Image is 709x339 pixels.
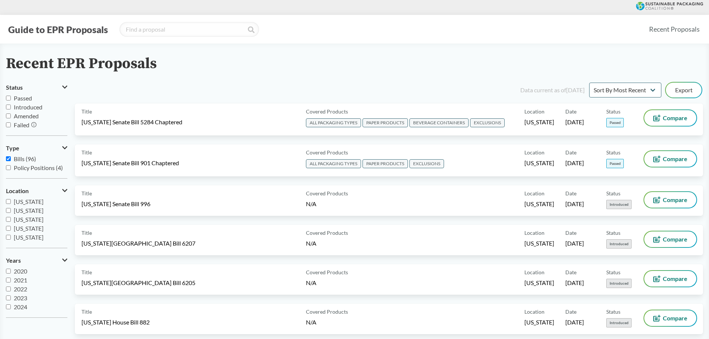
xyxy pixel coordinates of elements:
button: Location [6,185,67,197]
input: Amended [6,113,11,118]
input: Introduced [6,105,11,109]
span: Introduced [14,103,42,111]
span: [US_STATE] [524,118,554,126]
span: Location [524,189,544,197]
button: Compare [644,231,696,247]
input: [US_STATE] [6,226,11,231]
span: ALL PACKAGING TYPES [306,159,361,168]
input: 2023 [6,295,11,300]
span: [DATE] [565,239,584,247]
span: [US_STATE] [524,200,554,208]
h2: Recent EPR Proposals [6,55,157,72]
span: Title [82,308,92,316]
input: 2022 [6,287,11,291]
span: Status [606,189,620,197]
input: [US_STATE] [6,199,11,204]
button: Compare [644,310,696,326]
span: Covered Products [306,108,348,115]
span: Location [524,308,544,316]
span: Date [565,268,577,276]
button: Compare [644,271,696,287]
button: Guide to EPR Proposals [6,23,110,35]
span: PAPER PRODUCTS [363,159,408,168]
span: Passed [14,95,32,102]
span: [US_STATE] [14,225,44,232]
span: [US_STATE] Senate Bill 901 Chaptered [82,159,179,167]
span: [DATE] [565,318,584,326]
span: Location [524,148,544,156]
a: Recent Proposals [646,21,703,38]
span: Covered Products [306,229,348,237]
input: 2024 [6,304,11,309]
span: Status [606,108,620,115]
span: 2022 [14,285,27,292]
span: Date [565,308,577,316]
span: N/A [306,240,316,247]
div: Data current as of [DATE] [520,86,585,95]
span: Status [606,268,620,276]
span: ALL PACKAGING TYPES [306,118,361,127]
span: [DATE] [565,118,584,126]
span: [US_STATE] [14,216,44,223]
span: Introduced [606,239,632,249]
span: Date [565,229,577,237]
span: Introduced [606,318,632,327]
span: BEVERAGE CONTAINERS [409,118,469,127]
span: [US_STATE] [524,239,554,247]
span: Passed [606,159,624,168]
span: PAPER PRODUCTS [363,118,408,127]
input: Bills (96) [6,156,11,161]
span: [DATE] [565,200,584,208]
span: [US_STATE] Senate Bill 5284 Chaptered [82,118,182,126]
span: Introduced [606,200,632,209]
span: Date [565,148,577,156]
button: Years [6,254,67,267]
span: 2021 [14,276,27,284]
button: Export [666,83,702,97]
span: Title [82,229,92,237]
span: Covered Products [306,189,348,197]
span: 2020 [14,268,27,275]
span: [US_STATE] [524,318,554,326]
span: Title [82,148,92,156]
span: Title [82,189,92,197]
span: Covered Products [306,308,348,316]
span: [US_STATE] [14,207,44,214]
span: Location [524,229,544,237]
span: Compare [663,115,687,121]
span: Location [524,108,544,115]
button: Status [6,81,67,94]
span: Status [6,84,23,91]
span: [US_STATE] [14,234,44,241]
span: Type [6,145,19,151]
span: Status [606,308,620,316]
span: [US_STATE] House Bill 882 [82,318,150,326]
span: N/A [306,319,316,326]
span: Title [82,268,92,276]
span: Date [565,189,577,197]
span: [US_STATE] [14,198,44,205]
input: Passed [6,96,11,100]
span: 2024 [14,303,27,310]
span: Status [606,229,620,237]
button: Compare [644,151,696,167]
span: Compare [663,276,687,282]
span: [US_STATE] Senate Bill 996 [82,200,150,208]
input: 2021 [6,278,11,282]
input: [US_STATE] [6,208,11,213]
span: [US_STATE] [524,159,554,167]
span: 2023 [14,294,27,301]
span: Title [82,108,92,115]
input: 2020 [6,269,11,274]
span: Years [6,257,21,264]
span: Compare [663,156,687,162]
span: [US_STATE] [524,279,554,287]
span: Passed [606,118,624,127]
span: Compare [663,197,687,203]
input: [US_STATE] [6,235,11,240]
input: Find a proposal [119,22,259,37]
button: Compare [644,192,696,208]
button: Type [6,142,67,154]
span: EXCLUSIONS [470,118,505,127]
span: [DATE] [565,279,584,287]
